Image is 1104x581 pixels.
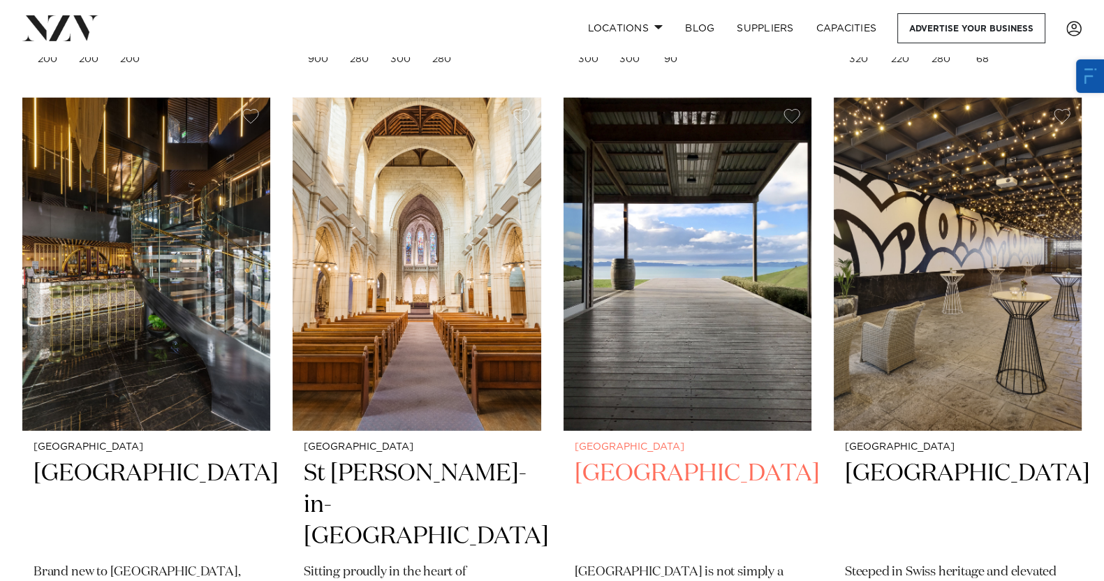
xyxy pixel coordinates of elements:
a: BLOG [674,13,726,43]
small: [GEOGRAPHIC_DATA] [304,442,529,453]
h2: [GEOGRAPHIC_DATA] [845,458,1070,552]
h2: St [PERSON_NAME]-in-[GEOGRAPHIC_DATA] [304,458,529,552]
small: [GEOGRAPHIC_DATA] [845,442,1070,453]
a: Locations [576,13,674,43]
h2: [GEOGRAPHIC_DATA] [34,458,259,552]
small: [GEOGRAPHIC_DATA] [34,442,259,453]
a: Capacities [805,13,888,43]
a: Advertise your business [897,13,1045,43]
a: SUPPLIERS [726,13,804,43]
img: nzv-logo.png [22,15,98,41]
small: [GEOGRAPHIC_DATA] [575,442,800,453]
h2: [GEOGRAPHIC_DATA] [575,458,800,552]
